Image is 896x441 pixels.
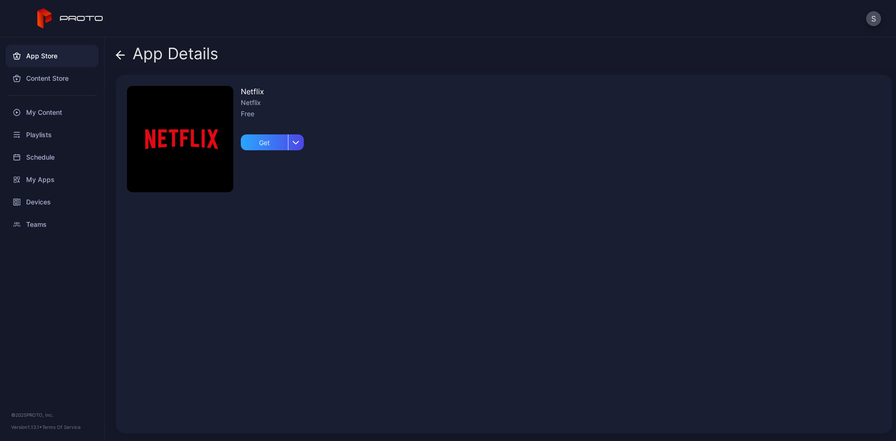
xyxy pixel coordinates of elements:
[6,67,98,90] a: Content Store
[6,168,98,191] a: My Apps
[241,131,304,150] button: Get
[11,424,42,430] span: Version 1.13.1 •
[6,101,98,124] a: My Content
[6,191,98,213] a: Devices
[42,424,81,430] a: Terms Of Service
[6,124,98,146] a: Playlists
[241,97,304,108] div: Netflix
[241,108,304,119] div: Free
[241,86,304,97] div: Netflix
[6,45,98,67] a: App Store
[6,146,98,168] a: Schedule
[11,411,93,419] div: © 2025 PROTO, Inc.
[241,134,288,150] div: Get
[116,45,218,67] div: App Details
[6,213,98,236] a: Teams
[866,11,881,26] button: S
